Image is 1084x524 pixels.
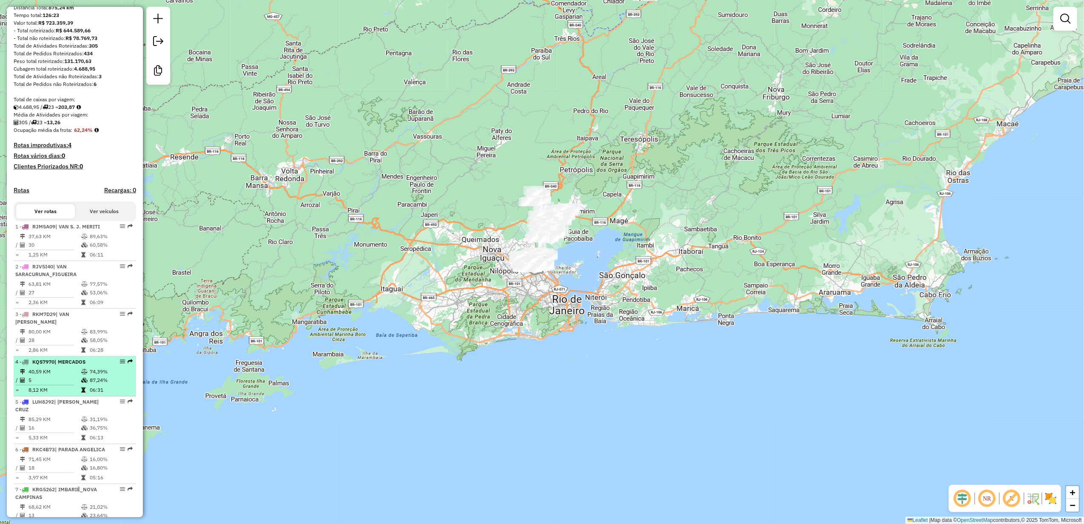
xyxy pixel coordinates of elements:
[28,433,81,442] td: 5,33 KM
[128,487,133,492] em: Rota exportada
[55,446,105,453] span: | PARADA ANGELICA
[84,50,93,57] strong: 434
[81,329,88,334] i: % de utilização do peso
[64,58,91,64] strong: 131.170,63
[80,162,83,170] strong: 0
[28,473,81,482] td: 3,97 KM
[128,224,133,229] em: Rota exportada
[81,425,88,430] i: % de utilização da cubagem
[74,127,93,133] strong: 62,24%
[81,300,85,305] i: Tempo total em rota
[15,399,99,413] span: 5 -
[20,425,25,430] i: Total de Atividades
[89,367,132,376] td: 74,39%
[32,311,56,317] span: RKM7D29
[20,369,25,374] i: Distância Total
[1057,10,1074,27] a: Exibir filtros
[32,446,55,453] span: RKC4B73
[908,517,928,523] a: Leaflet
[529,256,551,265] div: Atividade não roteirizada - VERONICA MORENO REIS
[32,486,55,493] span: KRG5262
[120,447,125,452] em: Opções
[120,359,125,364] em: Opções
[89,415,132,424] td: 31,19%
[31,120,37,125] i: Total de rotas
[14,111,136,119] div: Média de Atividades por viagem:
[81,504,88,510] i: % de utilização do peso
[81,338,88,343] i: % de utilização da cubagem
[89,336,132,345] td: 58,05%
[48,4,74,11] strong: 875,24 km
[32,399,54,405] span: LUH8J92
[535,205,556,214] div: Atividade não roteirizada - NEY JESUS DE MELO
[14,27,136,34] div: - Total roteirizado:
[28,455,81,464] td: 71,45 KM
[58,104,75,110] strong: 203,87
[89,473,132,482] td: 05:16
[120,224,125,229] em: Opções
[150,33,167,52] a: Exportar sessão
[89,288,132,297] td: 53,06%
[14,127,72,133] span: Ocupação média da frota:
[89,251,132,259] td: 06:11
[20,338,25,343] i: Total de Atividades
[14,187,29,194] a: Rotas
[81,387,85,393] i: Tempo total em rota
[14,152,136,159] h4: Rotas vários dias:
[20,513,25,518] i: Total de Atividades
[81,290,88,295] i: % de utilização da cubagem
[15,298,20,307] td: =
[957,517,993,523] a: OpenStreetMap
[28,327,81,336] td: 80,00 KM
[89,43,98,49] strong: 305
[81,347,85,353] i: Tempo total em rota
[20,234,25,239] i: Distância Total
[15,511,20,520] td: /
[15,446,105,453] span: 6 -
[20,282,25,287] i: Distância Total
[28,376,81,384] td: 5
[28,503,81,511] td: 68,62 KM
[81,417,88,422] i: % de utilização do peso
[14,103,136,111] div: 4.688,95 / 23 =
[15,311,69,325] span: 3 -
[14,4,136,11] div: Distância Total:
[28,251,81,259] td: 1,25 KM
[20,378,25,383] i: Total de Atividades
[15,486,97,500] span: | IMBARIÊ_NOVA CAMPINAS
[14,11,136,19] div: Tempo total:
[65,35,97,41] strong: R$ 78.769,73
[20,290,25,295] i: Total de Atividades
[14,19,136,27] div: Valor total:
[1070,500,1075,510] span: −
[43,105,48,110] i: Total de rotas
[81,513,88,518] i: % de utilização da cubagem
[81,234,88,239] i: % de utilização do peso
[89,464,132,472] td: 16,80%
[28,511,81,520] td: 13
[32,223,55,230] span: RJM5A09
[14,34,136,42] div: - Total não roteirizado:
[28,386,81,394] td: 8,12 KM
[28,336,81,345] td: 28
[89,232,132,241] td: 89,63%
[89,327,132,336] td: 83,99%
[20,457,25,462] i: Distância Total
[62,152,65,159] strong: 0
[81,378,88,383] i: % de utilização da cubagem
[75,204,134,219] button: Ver veículos
[14,50,136,57] div: Total de Pedidos Roteirizados:
[81,465,88,470] i: % de utilização da cubagem
[81,435,85,440] i: Tempo total em rota
[128,264,133,269] em: Rota exportada
[15,424,20,432] td: /
[77,105,81,110] i: Meta Caixas/viagem: 1,00 Diferença: 202,87
[15,433,20,442] td: =
[1070,487,1075,498] span: +
[89,386,132,394] td: 06:31
[20,242,25,248] i: Total de Atividades
[120,264,125,269] em: Opções
[28,241,81,249] td: 30
[43,12,59,18] strong: 126:23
